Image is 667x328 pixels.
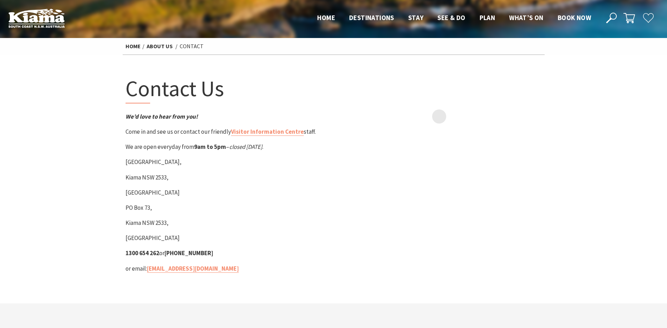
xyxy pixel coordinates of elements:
h1: Contact Us [126,74,331,103]
a: Visitor Information Centre [231,128,304,136]
a: Home [126,43,141,50]
p: Kiama NSW 2533, [126,173,331,182]
strong: [PHONE_NUMBER] [165,249,213,257]
a: [EMAIL_ADDRESS][DOMAIN_NAME] [147,265,239,273]
a: About Us [147,43,173,50]
p: PO Box 73, [126,203,331,213]
span: Plan [480,13,495,22]
p: or email: [126,264,331,273]
p: [GEOGRAPHIC_DATA] [126,188,331,197]
em: closed [DATE] [229,143,262,151]
p: Come in and see us or contact our friendly staff. [126,127,331,137]
span: Destinations [349,13,394,22]
span: Home [317,13,335,22]
p: [GEOGRAPHIC_DATA] [126,233,331,243]
span: Stay [408,13,424,22]
li: Contact [180,42,204,51]
p: We are open everyday from – . [126,142,331,152]
span: Book now [558,13,591,22]
span: See & Do [437,13,465,22]
img: Kiama Logo [8,8,65,28]
p: Kiama NSW 2533, [126,218,331,228]
strong: 9am to 5pm [194,143,226,151]
nav: Main Menu [310,12,598,24]
strong: 1300 654 262 [126,249,159,257]
p: [GEOGRAPHIC_DATA], [126,157,331,167]
em: We’d love to hear from you! [126,113,198,120]
span: What’s On [509,13,544,22]
p: or [126,248,331,258]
